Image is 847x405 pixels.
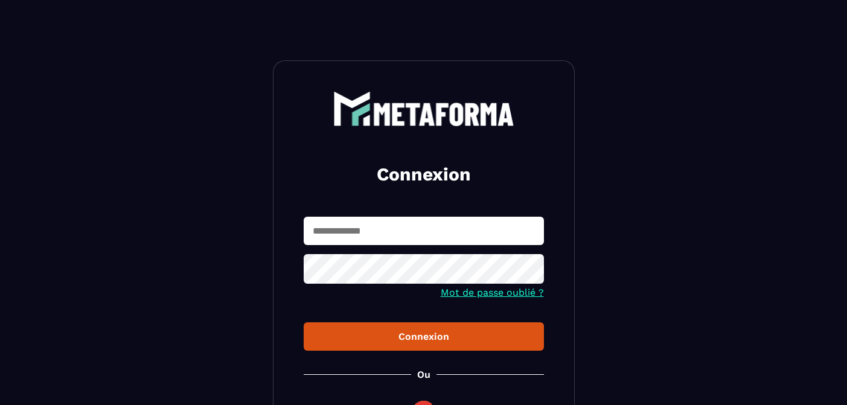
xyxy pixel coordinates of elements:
button: Connexion [304,322,544,351]
p: Ou [417,369,430,380]
a: Mot de passe oublié ? [441,287,544,298]
h2: Connexion [318,162,529,187]
a: logo [304,91,544,126]
div: Connexion [313,331,534,342]
img: logo [333,91,514,126]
